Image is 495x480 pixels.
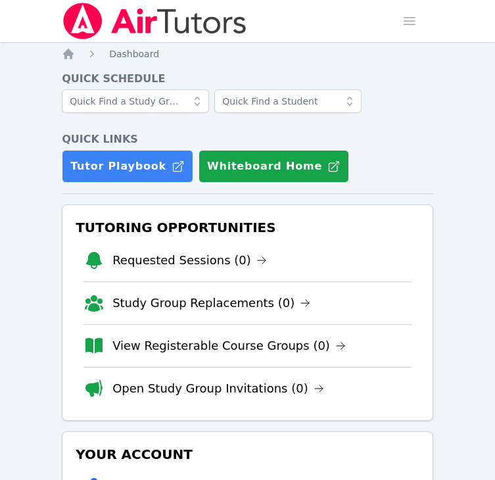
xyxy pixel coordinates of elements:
[112,251,267,270] a: Requested Sessions (0)
[62,71,433,87] h4: Quick Schedule
[62,3,248,39] img: Air Tutors
[73,216,422,239] h3: Tutoring Opportunities
[73,443,422,466] h3: Your Account
[112,379,324,398] a: Open Study Group Invitations (0)
[62,47,433,60] nav: Breadcrumb
[199,150,349,183] button: Whiteboard Home
[214,89,362,113] input: Quick Find a Student
[112,337,346,355] a: View Registerable Course Groups (0)
[62,132,433,147] h4: Quick Links
[62,89,209,113] input: Quick Find a Study Group
[109,47,159,60] a: Dashboard
[112,294,310,312] a: Study Group Replacements (0)
[109,49,159,59] span: Dashboard
[62,150,193,183] a: Tutor Playbook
